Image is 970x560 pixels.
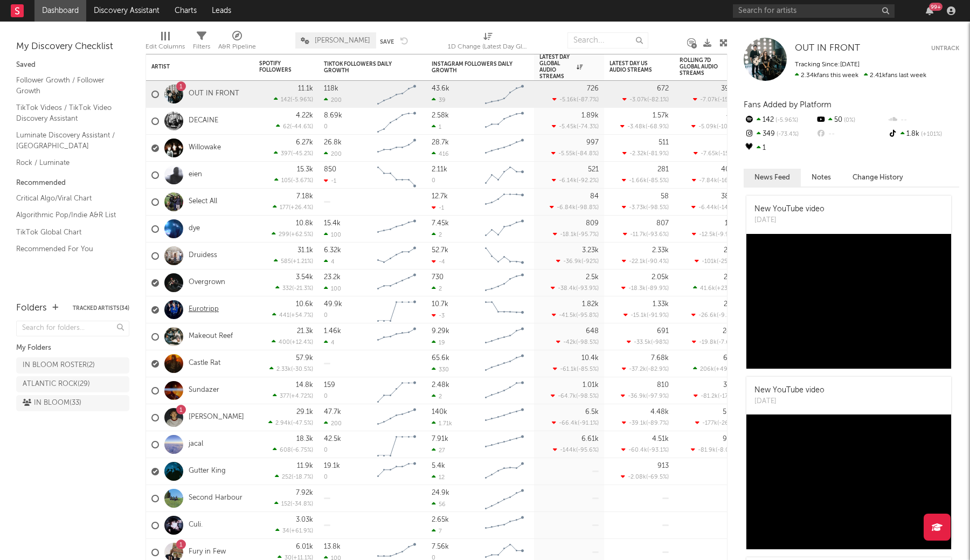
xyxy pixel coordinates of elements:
[432,150,449,157] div: 416
[290,205,311,211] span: +26.4 %
[653,340,667,345] span: -98 %
[480,350,529,377] svg: Chart title
[552,312,599,319] div: ( )
[432,328,449,335] div: 9.29k
[315,37,370,44] span: [PERSON_NAME]
[273,204,313,211] div: ( )
[324,139,342,146] div: 26.8k
[16,395,129,411] a: IN BLOOM(33)
[919,132,942,137] span: +101 %
[16,177,129,190] div: Recommended
[16,302,47,315] div: Folders
[448,40,529,53] div: 1D Change (Latest Day Global Audio Streams)
[324,85,338,92] div: 118k
[815,127,887,141] div: --
[480,243,529,269] svg: Chart title
[296,112,313,119] div: 4.22k
[649,97,667,103] span: -82.1 %
[189,359,220,368] a: Castle Rat
[432,178,435,184] div: 0
[16,243,119,255] a: Recommended For You
[274,150,313,157] div: ( )
[795,43,860,54] a: OUT IN FRONT
[324,247,341,254] div: 6.32k
[432,301,448,308] div: 10.7k
[189,440,203,449] a: jacal
[586,139,599,146] div: 997
[651,355,669,362] div: 7.68k
[621,285,669,292] div: ( )
[586,274,599,281] div: 2.5k
[296,301,313,308] div: 10.6k
[550,204,599,211] div: ( )
[577,151,597,157] span: -84.8 %
[888,113,959,127] div: --
[553,365,599,372] div: ( )
[559,313,576,319] span: -41.5k
[692,338,739,345] div: ( )
[448,27,529,58] div: 1D Change (Latest Day Global Audio Streams)
[700,286,715,292] span: 41.6k
[720,151,737,157] span: -15.1 %
[647,286,667,292] span: -89.9 %
[698,124,717,130] span: -5.09k
[700,97,718,103] span: -7.07k
[292,340,311,345] span: +12.4 %
[657,166,669,173] div: 281
[292,97,311,103] span: -5.96 %
[551,150,599,157] div: ( )
[274,177,313,184] div: ( )
[296,139,313,146] div: 6.27k
[480,269,529,296] svg: Chart title
[16,129,119,151] a: Luminate Discovery Assistant / [GEOGRAPHIC_DATA]
[279,232,289,238] span: 299
[698,313,717,319] span: -26.6k
[16,40,129,53] div: My Discovery Checklist
[189,116,218,126] a: DECAINE
[480,81,529,108] svg: Chart title
[680,57,723,77] div: Rolling 7D Global Audio Streams
[151,64,232,70] div: Artist
[16,102,119,124] a: TikTok Videos / TikTok Video Discovery Assistant
[292,124,311,130] span: -44.6 %
[552,123,599,130] div: ( )
[539,54,583,80] div: Latest Day Global Audio Streams
[590,193,599,200] div: 84
[432,231,442,238] div: 2
[586,328,599,335] div: 648
[324,339,335,346] div: 4
[557,205,576,211] span: -6.84k
[556,258,599,265] div: ( )
[551,285,599,292] div: ( )
[552,177,599,184] div: ( )
[23,397,81,410] div: IN BLOOM ( 33 )
[23,378,90,391] div: ATLANTIC ROCK ( 29 )
[691,312,739,319] div: ( )
[578,232,597,238] span: -95.7 %
[719,205,737,211] span: -14.2 %
[432,247,448,254] div: 52.7k
[189,332,233,341] a: Makeout Reef
[718,340,737,345] span: -7.63 %
[559,124,577,130] span: -5.45k
[324,177,336,184] div: -1
[795,44,860,53] span: OUT IN FRONT
[189,386,219,395] a: Sundazer
[281,151,291,157] span: 397
[815,113,887,127] div: 50
[623,231,669,238] div: ( )
[586,220,599,227] div: 809
[647,124,667,130] span: -68.9 %
[297,166,313,173] div: 15.3k
[189,278,225,287] a: Overgrown
[648,178,667,184] span: -85.5 %
[432,96,446,103] div: 39
[648,313,667,319] span: -91.9 %
[16,342,129,355] div: My Folders
[218,40,256,53] div: A&R Pipeline
[744,169,801,186] button: News Feed
[189,548,226,557] a: Fury in Few
[578,313,597,319] span: -95.8 %
[372,81,421,108] svg: Chart title
[622,365,669,372] div: ( )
